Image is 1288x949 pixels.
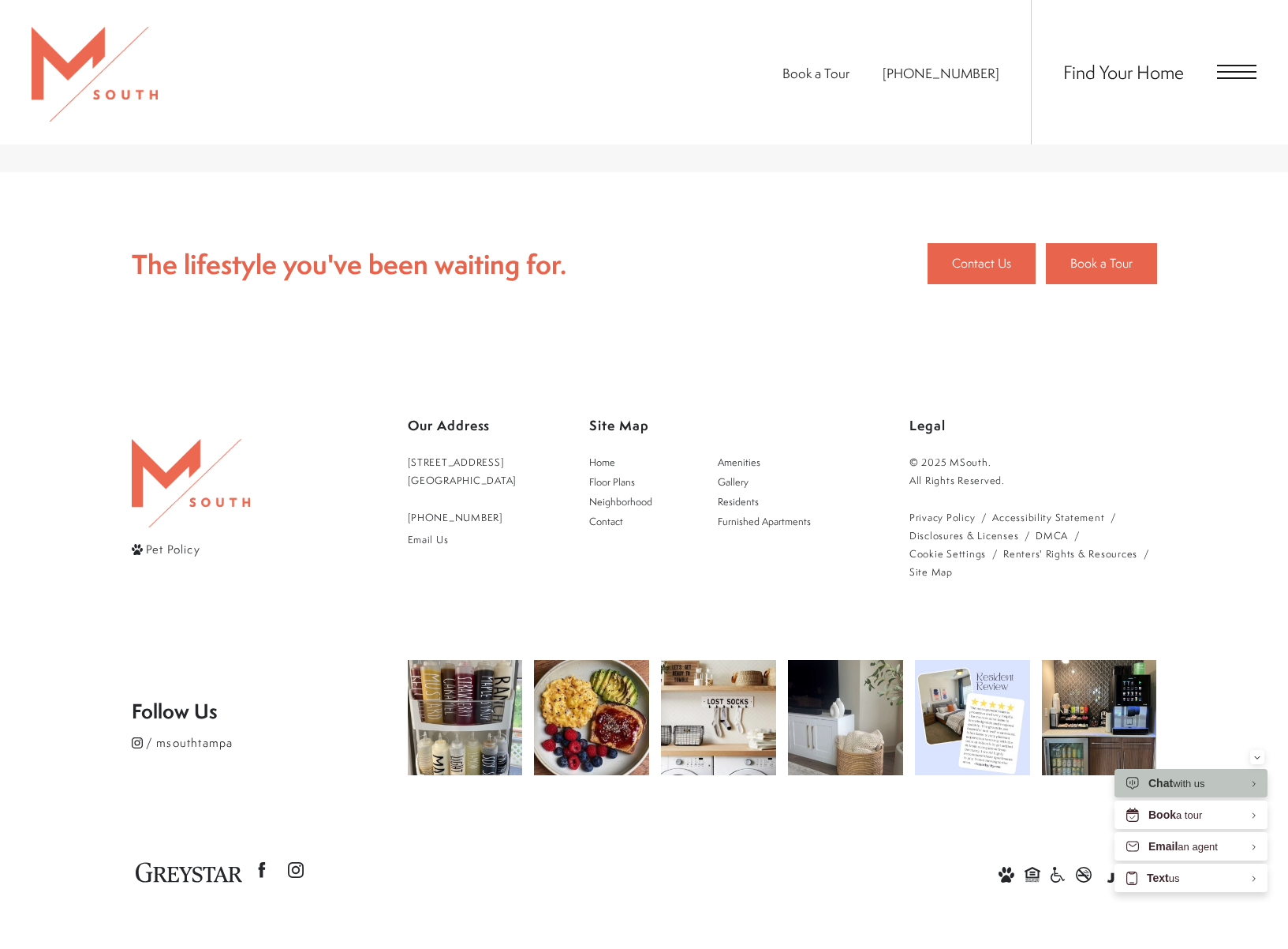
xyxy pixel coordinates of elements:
a: Get Directions to 5110 South Manhattan Avenue Tampa, FL 33611 [408,453,517,490]
a: Follow us on Instagram [280,854,312,886]
a: Follow msouthtampa on Instagram [132,732,408,752]
img: MSouth [132,439,250,527]
img: Keeping it clean and convenient! 🍶💡 Labeled squeeze bottles make condiments easy to grab and keep... [408,660,523,775]
img: Come see what all the hype is about! Get your new home today! #msouthtampa #movenow #thankful #be... [915,660,1030,775]
a: Greystar DMCA policy [1036,527,1068,545]
img: Happy National Coffee Day!! Come get a cup. #msouthtampa #nationalcoffeday #tistheseason #coffeeo... [1042,660,1157,775]
a: Cookie Settings [909,545,986,563]
a: Local and State Disclosures and License Information [909,527,1018,545]
p: Follow Us [132,702,408,721]
span: Contact [589,515,623,528]
a: Email Us [408,531,517,549]
a: Book a Tour [782,64,849,82]
a: Go to Neighborhood [581,493,700,512]
a: Go to Amenities [710,453,829,473]
div: Smoke-Free [1076,864,1092,883]
div: Pet Friendly [999,864,1014,883]
p: Our Address [408,411,517,441]
a: Book a Tour [1046,243,1157,284]
p: © 2025 MSouth. [909,453,1157,471]
a: Go to Gallery [710,473,829,493]
a: Follow us on Facebook [246,854,278,886]
span: Neighborhood [589,495,652,508]
img: Laundry day just got a little more organized! 🧦✨ A 'lost sock' station keeps those solo socks in ... [661,660,776,775]
p: Legal [909,411,1157,441]
a: Go to Contact [581,512,700,532]
img: MSouth [32,27,158,122]
span: [PHONE_NUMBER] [408,511,503,524]
img: Breakfast is the most important meal of the day! 🥞☕ Start your morning off right with something d... [534,660,649,775]
img: Keep your blankets organized and your space stylish! 🧺 A simple basket brings both function and w... [788,660,903,775]
a: Call Us at 813-570-8014 [883,64,999,82]
a: Accessible community and Greystar Fair Housing Statement [1051,864,1065,883]
span: Gallery [718,475,749,489]
p: Site Map [589,411,837,441]
button: Open Menu [1217,65,1256,79]
a: Go to Floor Plans [581,473,700,493]
a: Equal Housing Opportunity and Greystar Fair Housing Statement [1025,864,1041,883]
span: Floor Plans [589,475,635,489]
span: Book a Tour [1070,253,1133,274]
span: [PHONE_NUMBER] [883,64,999,82]
p: All Rights Reserved. [909,471,1157,490]
span: Home [589,456,615,469]
span: Pet Policy [146,541,200,557]
a: Greystar logo and Greystar website [136,861,242,884]
a: Renters' Rights & Resources [1003,545,1137,563]
a: Greystar privacy policy [909,508,975,527]
span: Amenities [718,456,760,469]
span: Residents [718,495,759,508]
a: Go to Residents [710,493,829,512]
a: Accessibility Statement [992,508,1104,527]
a: Find Your Home [1063,59,1184,84]
a: View Jonah Digital Agency Website [1107,864,1157,883]
a: Contact Us [928,243,1036,284]
span: Contact Us [952,253,1011,274]
span: Furnished Apartments [718,515,811,528]
a: Go to Furnished Apartments (opens in a new tab) [710,512,829,532]
div: Main [581,453,829,532]
a: Call Us [408,508,517,527]
a: Website Site Map [909,563,953,581]
span: / msouthtampa [146,734,233,751]
p: The lifestyle you've been waiting for. [132,243,566,286]
a: Go to Home [581,453,700,473]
